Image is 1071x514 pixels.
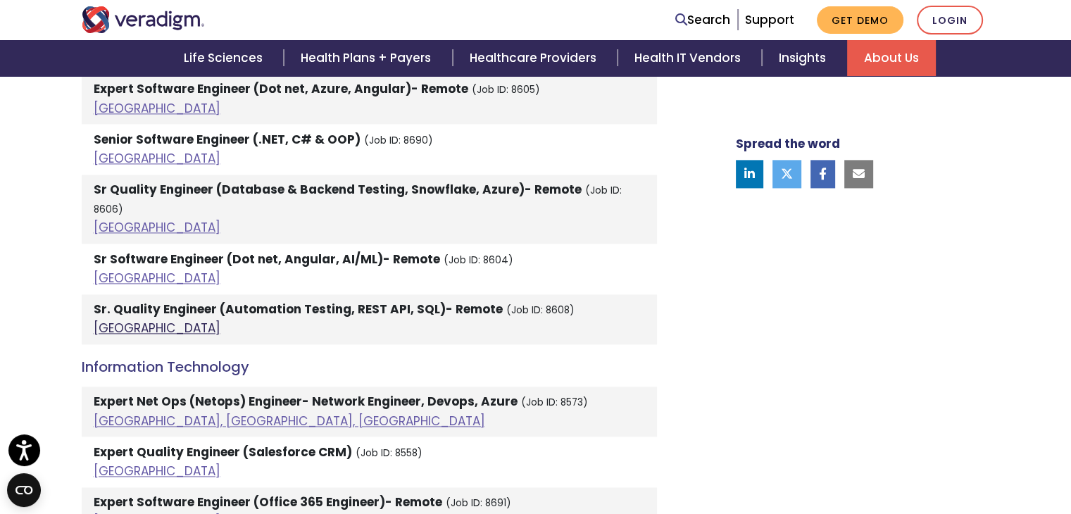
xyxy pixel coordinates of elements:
button: Open CMP widget [7,473,41,507]
small: (Job ID: 8608) [506,303,575,317]
strong: Expert Quality Engineer (Salesforce CRM) [94,444,352,460]
a: Support [745,11,794,28]
h4: Information Technology [82,358,657,375]
a: Healthcare Providers [453,40,618,76]
a: Insights [762,40,847,76]
strong: Sr Quality Engineer (Database & Backend Testing, Snowflake, Azure)- Remote [94,181,582,198]
strong: Expert Net Ops (Netops) Engineer- Network Engineer, Devops, Azure [94,393,518,410]
a: Login [917,6,983,35]
small: (Job ID: 8690) [364,134,433,147]
a: [GEOGRAPHIC_DATA] [94,150,220,167]
strong: Sr. Quality Engineer (Automation Testing, REST API, SQL)- Remote [94,301,503,318]
img: Veradigm logo [82,6,205,33]
a: [GEOGRAPHIC_DATA] [94,270,220,287]
small: (Job ID: 8605) [472,83,540,96]
small: (Job ID: 8604) [444,253,513,267]
strong: Sr Software Engineer (Dot net, Angular, AI/ML)- Remote [94,251,440,268]
small: (Job ID: 8558) [356,446,422,460]
a: [GEOGRAPHIC_DATA] [94,219,220,236]
a: [GEOGRAPHIC_DATA], [GEOGRAPHIC_DATA], [GEOGRAPHIC_DATA] [94,413,485,430]
strong: Expert Software Engineer (Office 365 Engineer)- Remote [94,494,442,510]
strong: Spread the word [736,135,840,152]
small: (Job ID: 8573) [521,396,588,409]
a: Health IT Vendors [618,40,762,76]
small: (Job ID: 8691) [446,496,511,510]
a: Get Demo [817,6,903,34]
a: [GEOGRAPHIC_DATA] [94,320,220,337]
a: Life Sciences [167,40,284,76]
strong: Senior Software Engineer (.NET, C# & OOP) [94,131,361,148]
strong: Expert Software Engineer (Dot net, Azure, Angular)- Remote [94,80,468,97]
a: [GEOGRAPHIC_DATA] [94,463,220,479]
a: [GEOGRAPHIC_DATA] [94,100,220,117]
a: About Us [847,40,936,76]
a: Health Plans + Payers [284,40,452,76]
a: Search [675,11,730,30]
